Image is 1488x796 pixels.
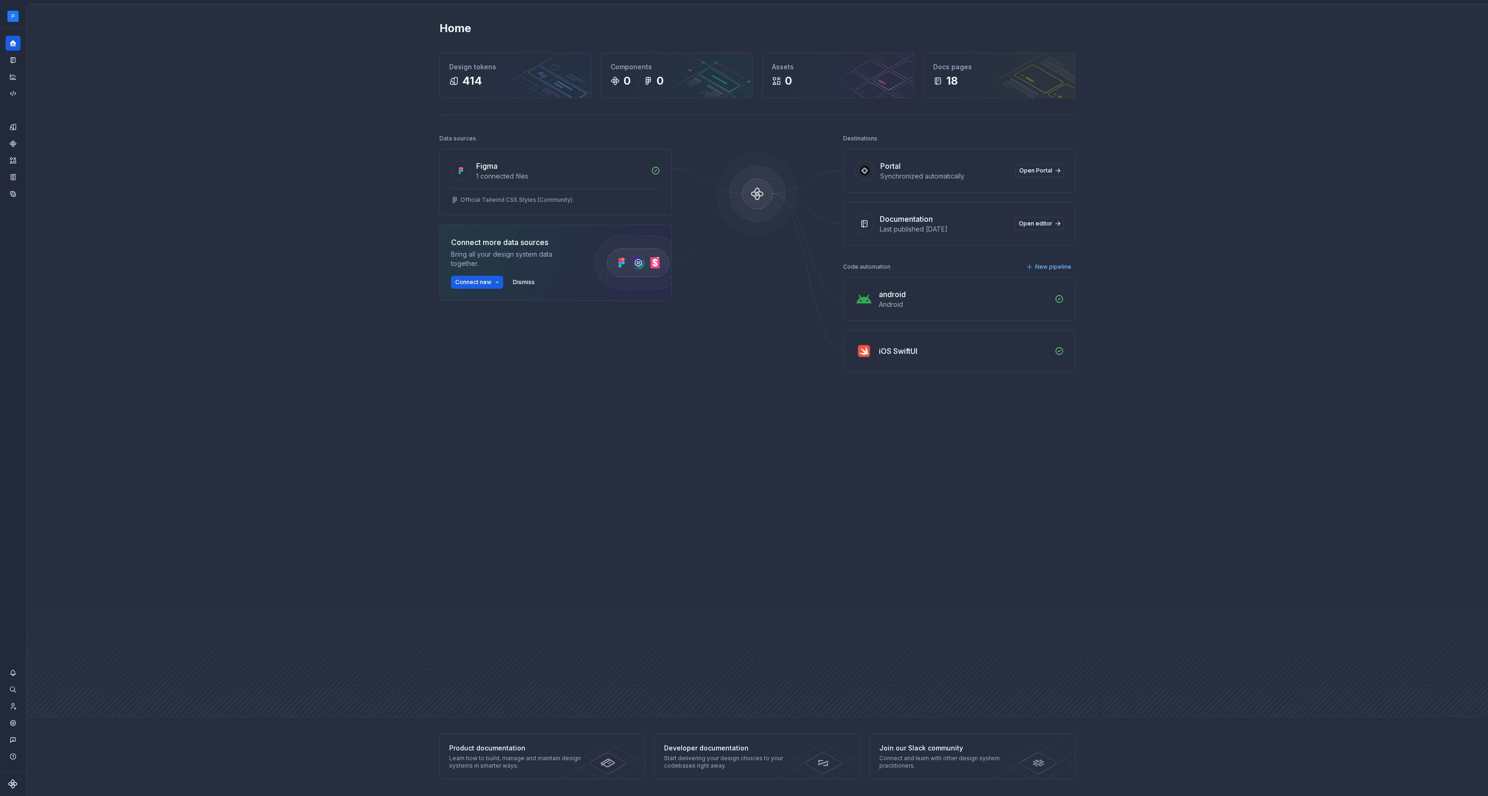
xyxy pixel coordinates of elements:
div: Bring all your design system data together. [451,250,577,268]
a: Developer documentationStart delivering your design choices to your codebases right away. [654,734,860,779]
div: Product documentation [449,743,585,753]
div: 0 [785,73,792,88]
div: Connect and learn with other design system practitioners. [879,755,1015,769]
a: Components00 [601,53,753,98]
div: Design tokens [449,62,582,72]
button: New pipeline [1023,260,1076,273]
div: android [879,289,906,300]
span: Open Portal [1019,167,1052,174]
a: Design tokens414 [439,53,591,98]
div: Android [879,300,1049,309]
a: Figma1 connected filesOfficial Tailwind CSS Styles (Community) [439,149,672,215]
div: Developer documentation [664,743,799,753]
div: Synchronized automatically [880,172,1010,181]
span: Connect new [455,279,492,286]
div: Official Tailwind CSS Styles (Community) [460,196,572,204]
span: New pipeline [1035,263,1071,271]
div: Connect more data sources [451,237,577,248]
div: Code automation [843,260,890,273]
button: Search ⌘K [6,682,20,697]
a: Data sources [6,186,20,201]
div: Start delivering your design choices to your codebases right away. [664,755,799,769]
h2: Home [439,21,471,36]
div: Destinations [843,132,877,145]
svg: Supernova Logo [8,779,18,789]
a: Settings [6,716,20,730]
a: Assets [6,153,20,168]
div: 0 [657,73,664,88]
div: Documentation [880,213,933,225]
img: c97f65f9-ff88-476c-bb7c-05e86b525b5e.png [7,11,19,22]
button: Dismiss [509,276,539,289]
div: Docs pages [933,62,1066,72]
div: Learn how to build, manage and maintain design systems in smarter ways. [449,755,585,769]
a: Components [6,136,20,151]
div: 18 [946,73,958,88]
button: Notifications [6,665,20,680]
a: Open Portal [1015,164,1064,177]
a: Docs pages18 [923,53,1076,98]
a: Design tokens [6,119,20,134]
div: Portal [880,160,901,172]
div: Last published [DATE] [880,225,1009,234]
span: Open editor [1019,220,1052,227]
div: Figma [476,160,498,172]
div: Data sources [439,132,476,145]
div: 414 [462,73,482,88]
a: Code automation [6,86,20,101]
div: Assets [772,62,904,72]
a: Open editor [1015,217,1064,230]
a: Storybook stories [6,170,20,185]
a: Join our Slack communityConnect and learn with other design system practitioners. [870,734,1076,779]
button: Contact support [6,732,20,747]
span: Dismiss [513,279,535,286]
a: Invite team [6,699,20,714]
a: Home [6,36,20,51]
div: 1 connected files [476,172,645,181]
div: Components [611,62,743,72]
div: iOS SwiftUI [879,345,917,357]
button: Connect new [451,276,503,289]
a: Documentation [6,53,20,67]
a: Product documentationLearn how to build, manage and maintain design systems in smarter ways. [439,734,645,779]
div: 0 [624,73,631,88]
a: Assets0 [762,53,914,98]
div: Join our Slack community [879,743,1015,753]
a: Analytics [6,69,20,84]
